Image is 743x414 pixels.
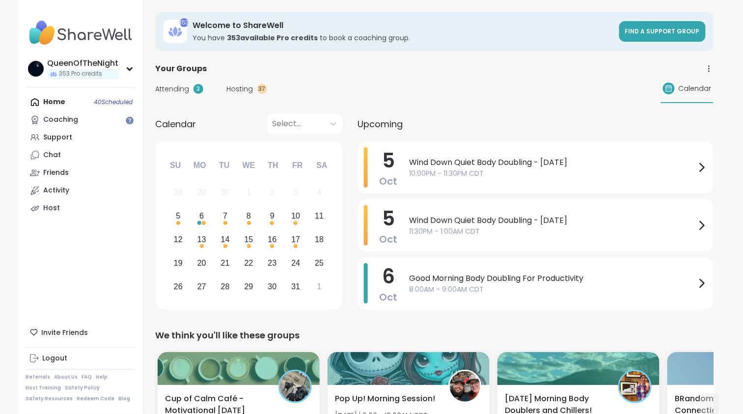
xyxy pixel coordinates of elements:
div: 29 [245,280,253,293]
div: Choose Wednesday, October 15th, 2025 [238,229,259,250]
span: Calendar [156,117,196,131]
div: 23 [268,256,277,270]
div: 3 [193,84,203,94]
div: We [238,155,259,176]
div: 3 [294,186,298,199]
img: ShareWell Nav Logo [26,16,136,50]
div: Invite Friends [26,324,136,341]
div: Choose Sunday, October 5th, 2025 [168,206,189,227]
img: QueenOfTheNight [28,61,44,77]
div: Choose Saturday, October 11th, 2025 [309,206,330,227]
div: 25 [315,256,324,270]
a: Host Training [26,385,61,391]
div: Sa [311,155,332,176]
div: 30 [268,280,277,293]
span: Attending [156,84,190,94]
div: Tu [214,155,235,176]
span: Wind Down Quiet Body Doubling - [DATE] [410,157,696,168]
span: 5 [382,147,395,174]
div: 5 [176,209,180,222]
div: Choose Tuesday, October 14th, 2025 [215,229,236,250]
span: Oct [380,174,398,188]
h3: You have to book a coaching group. [193,33,613,43]
span: 11:30PM - 1:00AM CDT [410,226,696,237]
div: Choose Sunday, October 19th, 2025 [168,252,189,274]
div: Choose Wednesday, October 8th, 2025 [238,206,259,227]
span: Oct [380,232,398,246]
div: 11 [315,209,324,222]
div: Not available Sunday, September 28th, 2025 [168,182,189,203]
div: Choose Thursday, October 30th, 2025 [262,276,283,297]
div: 8 [247,209,251,222]
div: 37 [257,84,267,94]
div: Fr [287,155,308,176]
a: Find a support group [619,21,706,42]
div: Not available Tuesday, September 30th, 2025 [215,182,236,203]
div: 14 [221,233,230,246]
a: Safety Policy [65,385,100,391]
span: Good Morning Body Doubling For Productivity [410,273,696,284]
div: 26 [174,280,183,293]
div: Choose Saturday, October 25th, 2025 [309,252,330,274]
span: Wind Down Quiet Body Doubling - [DATE] [410,215,696,226]
a: Chat [26,146,136,164]
a: Blog [119,395,131,402]
div: 31 [291,280,300,293]
div: 16 [268,233,277,246]
span: Find a support group [625,27,700,35]
div: Mo [189,155,211,176]
div: 353 [180,18,189,27]
span: 8:00AM - 9:00AM CDT [410,284,696,295]
div: 13 [197,233,206,246]
div: Not available Wednesday, October 1st, 2025 [238,182,259,203]
div: Not available Thursday, October 2nd, 2025 [262,182,283,203]
div: Choose Monday, October 27th, 2025 [191,276,212,297]
a: Logout [26,350,136,367]
div: Choose Saturday, November 1st, 2025 [309,276,330,297]
div: Choose Monday, October 20th, 2025 [191,252,212,274]
div: 2 [270,186,275,199]
div: month 2025-10 [166,181,331,298]
div: Choose Friday, October 24th, 2025 [285,252,306,274]
div: Host [44,203,60,213]
b: 353 available Pro credit s [227,33,318,43]
div: Choose Monday, October 13th, 2025 [191,229,212,250]
div: 15 [245,233,253,246]
div: 1 [317,280,322,293]
a: Activity [26,182,136,199]
div: 17 [291,233,300,246]
div: 18 [315,233,324,246]
span: Upcoming [358,117,403,131]
a: Help [96,374,108,381]
span: Pop Up! Morning Session! [335,393,436,405]
div: Support [44,133,73,142]
div: Choose Wednesday, October 29th, 2025 [238,276,259,297]
div: 1 [247,186,251,199]
span: Oct [380,290,398,304]
div: 27 [197,280,206,293]
div: Th [262,155,284,176]
a: Coaching [26,111,136,129]
div: Friends [44,168,69,178]
div: Choose Sunday, October 12th, 2025 [168,229,189,250]
a: About Us [55,374,78,381]
div: We think you'll like these groups [156,329,714,342]
div: Choose Tuesday, October 28th, 2025 [215,276,236,297]
div: Choose Thursday, October 16th, 2025 [262,229,283,250]
div: Choose Sunday, October 26th, 2025 [168,276,189,297]
div: Choose Tuesday, October 7th, 2025 [215,206,236,227]
div: 9 [270,209,275,222]
div: Choose Thursday, October 23rd, 2025 [262,252,283,274]
div: Choose Friday, October 10th, 2025 [285,206,306,227]
div: Not available Saturday, October 4th, 2025 [309,182,330,203]
a: FAQ [82,374,92,381]
div: 4 [317,186,322,199]
a: Friends [26,164,136,182]
span: 6 [382,263,395,290]
div: 6 [199,209,204,222]
span: 353 Pro credits [59,70,103,78]
div: 21 [221,256,230,270]
div: Choose Monday, October 6th, 2025 [191,206,212,227]
div: Choose Friday, October 17th, 2025 [285,229,306,250]
span: 10:00PM - 11:30PM CDT [410,168,696,179]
